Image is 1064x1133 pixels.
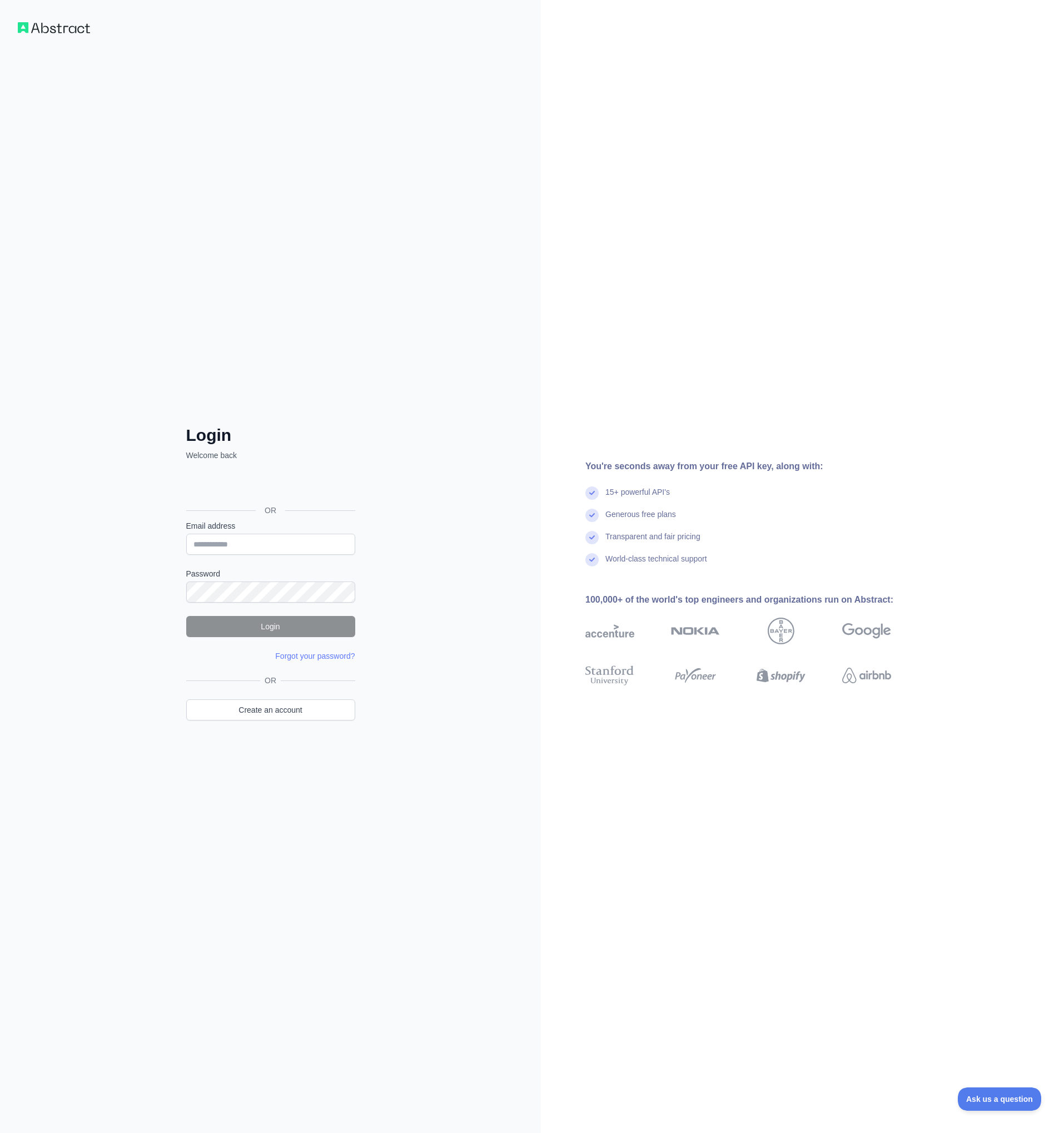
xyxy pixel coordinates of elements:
img: payoneer [671,663,720,688]
img: check mark [585,553,599,566]
div: You're seconds away from your free API key, along with: [585,460,927,473]
iframe: Sign in with Google Button [181,473,359,498]
a: Forgot your password? [275,652,355,660]
div: Transparent and fair pricing [605,531,700,553]
img: airbnb [842,663,891,688]
label: Email address [186,520,355,531]
span: OR [260,675,281,686]
img: check mark [585,531,599,544]
img: nokia [671,618,720,644]
img: Workflow [18,22,90,33]
div: 15+ powerful API's [605,486,670,509]
iframe: Toggle Customer Support [958,1087,1042,1111]
div: World-class technical support [605,553,707,575]
label: Password [186,568,355,579]
h2: Login [186,425,355,445]
img: bayer [768,618,794,644]
div: 100,000+ of the world's top engineers and organizations run on Abstract: [585,593,927,607]
span: OR [256,505,285,516]
img: google [842,618,891,644]
div: Generous free plans [605,509,676,531]
img: stanford university [585,663,634,688]
img: check mark [585,486,599,500]
p: Welcome back [186,450,355,461]
img: shopify [757,663,806,688]
a: Create an account [186,699,355,720]
img: check mark [585,509,599,522]
button: Login [186,616,355,637]
img: accenture [585,618,634,644]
